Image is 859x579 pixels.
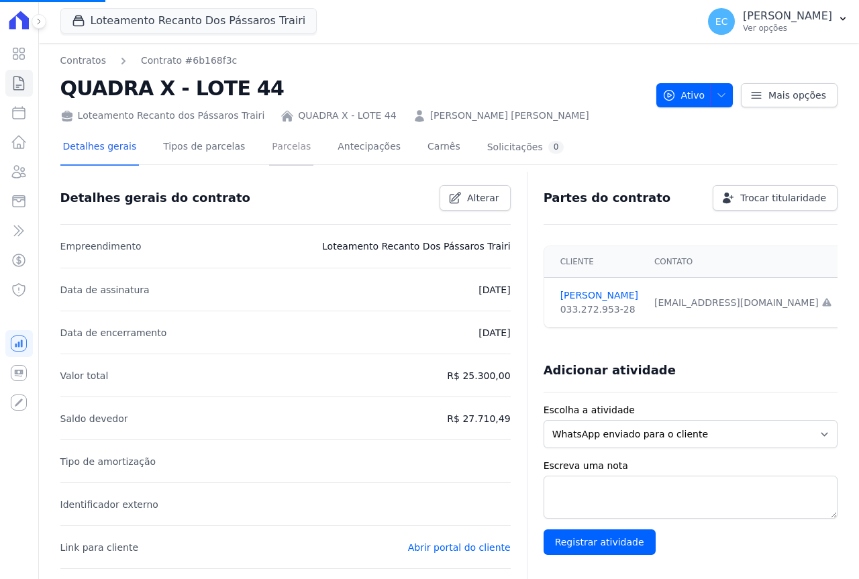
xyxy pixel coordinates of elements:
p: Tipo de amortização [60,454,156,470]
input: Registrar atividade [544,529,656,555]
span: Alterar [467,191,499,205]
span: Trocar titularidade [740,191,826,205]
a: [PERSON_NAME] [560,288,638,303]
p: R$ 27.710,49 [447,411,510,427]
p: Identificador externo [60,496,158,513]
a: Alterar [440,185,511,211]
div: [EMAIL_ADDRESS][DOMAIN_NAME] [654,296,832,310]
div: Loteamento Recanto dos Pássaros Trairi [60,109,265,123]
p: Empreendimento [60,238,142,254]
a: Trocar titularidade [713,185,838,211]
a: Tipos de parcelas [160,130,248,166]
p: [PERSON_NAME] [743,9,832,23]
span: EC [715,17,728,26]
p: Link para cliente [60,539,138,556]
p: Loteamento Recanto Dos Pássaros Trairi [322,238,511,254]
nav: Breadcrumb [60,54,238,68]
h3: Partes do contrato [544,190,671,206]
div: 033.272.953-28 [560,303,638,317]
p: Data de assinatura [60,282,150,298]
p: [DATE] [478,282,510,298]
a: QUADRA X - LOTE 44 [298,109,396,123]
p: Saldo devedor [60,411,128,427]
nav: Breadcrumb [60,54,646,68]
label: Escolha a atividade [544,403,838,417]
p: Data de encerramento [60,325,167,341]
a: Parcelas [269,130,313,166]
h2: QUADRA X - LOTE 44 [60,73,646,103]
div: 0 [548,141,564,154]
p: Valor total [60,368,109,384]
a: Detalhes gerais [60,130,140,166]
span: Ativo [662,83,705,107]
p: [DATE] [478,325,510,341]
button: Loteamento Recanto Dos Pássaros Trairi [60,8,317,34]
h3: Detalhes gerais do contrato [60,190,250,206]
label: Escreva uma nota [544,459,838,473]
h3: Adicionar atividade [544,362,676,378]
a: Abrir portal do cliente [408,542,511,553]
a: [PERSON_NAME] [PERSON_NAME] [430,109,589,123]
a: Antecipações [335,130,403,166]
a: Mais opções [741,83,838,107]
button: Ativo [656,83,734,107]
a: Contrato #6b168f3c [141,54,237,68]
p: Ver opções [743,23,832,34]
p: R$ 25.300,00 [447,368,510,384]
a: Carnês [425,130,463,166]
button: EC [PERSON_NAME] Ver opções [697,3,859,40]
a: Contratos [60,54,106,68]
span: Mais opções [768,89,826,102]
th: Contato [646,246,840,278]
a: Solicitações0 [485,130,567,166]
div: Solicitações [487,141,564,154]
th: Cliente [544,246,646,278]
